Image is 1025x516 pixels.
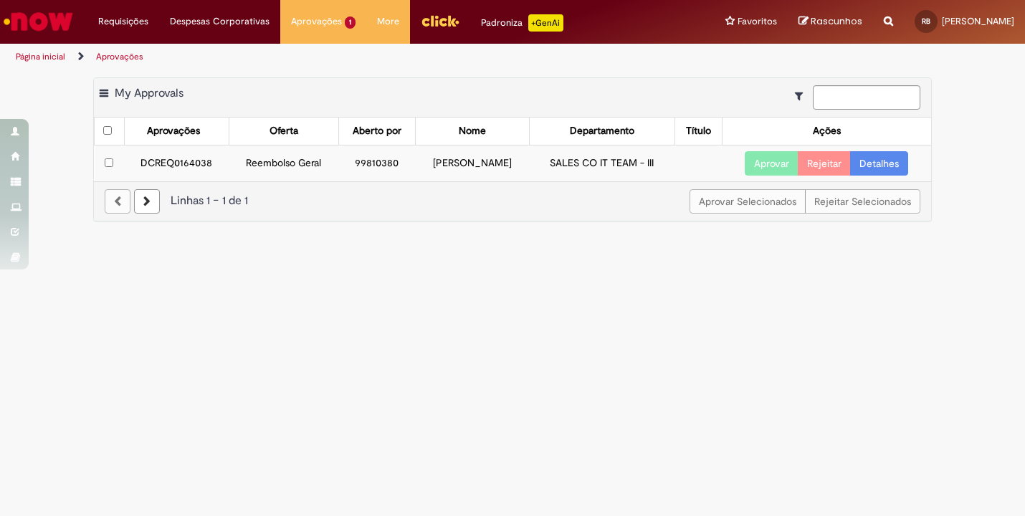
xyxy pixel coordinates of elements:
[229,145,338,181] td: Reembolso Geral
[813,124,841,138] div: Ações
[459,124,486,138] div: Nome
[11,44,672,70] ul: Trilhas de página
[745,151,798,176] button: Aprovar
[738,14,777,29] span: Favoritos
[798,15,862,29] a: Rascunhos
[338,145,415,181] td: 99810380
[124,145,229,181] td: DCREQ0164038
[16,51,65,62] a: Página inicial
[147,124,200,138] div: Aprovações
[528,14,563,32] p: +GenAi
[481,14,563,32] div: Padroniza
[421,10,459,32] img: click_logo_yellow_360x200.png
[415,145,529,181] td: [PERSON_NAME]
[345,16,356,29] span: 1
[105,193,920,209] div: Linhas 1 − 1 de 1
[115,86,183,100] span: My Approvals
[942,15,1014,27] span: [PERSON_NAME]
[798,151,851,176] button: Rejeitar
[686,124,711,138] div: Título
[570,124,634,138] div: Departamento
[270,124,298,138] div: Oferta
[795,91,810,101] i: Mostrar filtros para: Suas Solicitações
[291,14,342,29] span: Aprovações
[529,145,674,181] td: SALES CO IT TEAM - III
[124,118,229,145] th: Aprovações
[353,124,401,138] div: Aberto por
[1,7,75,36] img: ServiceNow
[377,14,399,29] span: More
[922,16,930,26] span: RB
[850,151,908,176] a: Detalhes
[96,51,143,62] a: Aprovações
[811,14,862,28] span: Rascunhos
[170,14,270,29] span: Despesas Corporativas
[98,14,148,29] span: Requisições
